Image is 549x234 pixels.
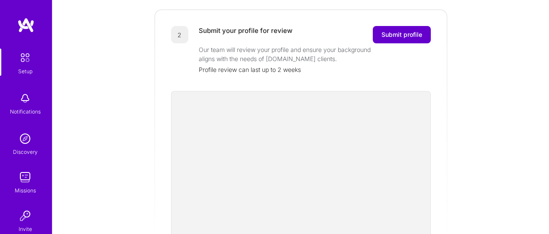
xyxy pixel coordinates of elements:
[16,207,34,224] img: Invite
[19,224,32,234] div: Invite
[199,45,372,63] div: Our team will review your profile and ensure your background aligns with the needs of [DOMAIN_NAM...
[381,30,422,39] span: Submit profile
[171,26,188,43] div: 2
[15,186,36,195] div: Missions
[16,130,34,147] img: discovery
[16,169,34,186] img: teamwork
[13,147,38,156] div: Discovery
[18,67,32,76] div: Setup
[199,65,431,74] div: Profile review can last up to 2 weeks
[17,17,35,33] img: logo
[10,107,41,116] div: Notifications
[16,49,34,67] img: setup
[199,26,292,43] div: Submit your profile for review
[16,90,34,107] img: bell
[373,26,431,43] button: Submit profile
